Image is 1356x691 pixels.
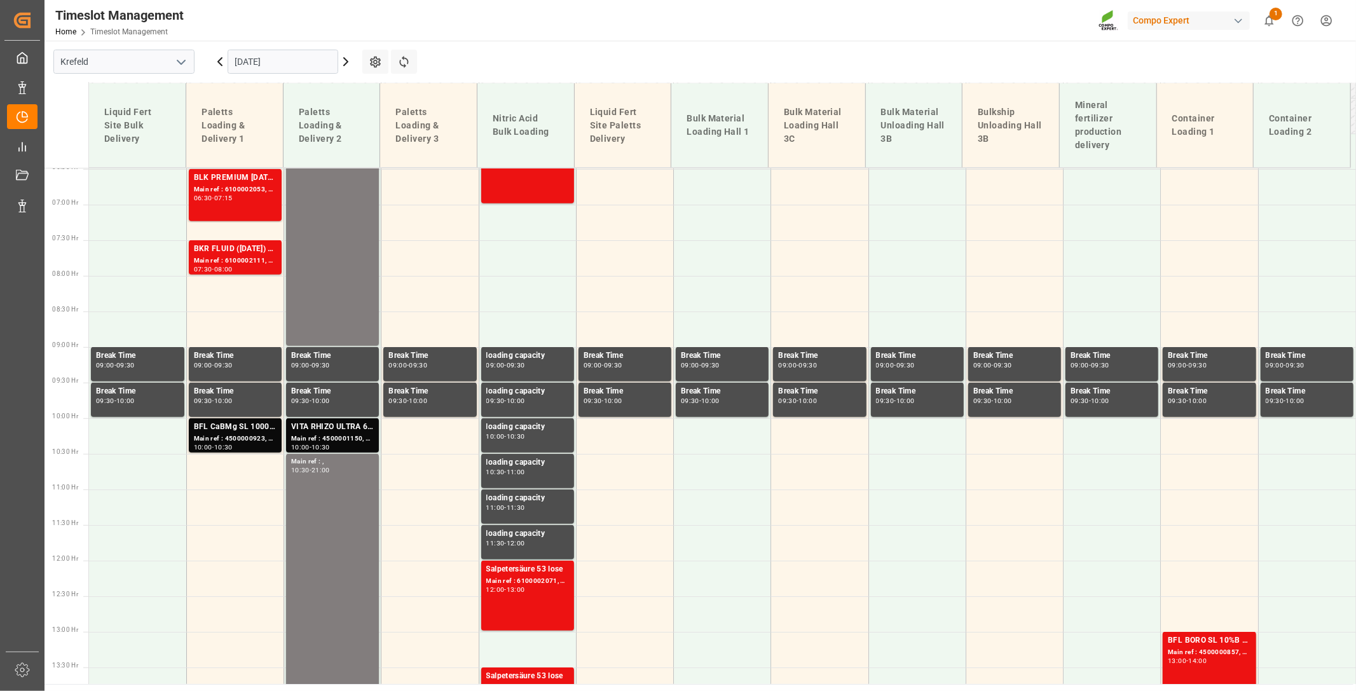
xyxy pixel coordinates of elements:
div: Break Time [778,385,861,398]
div: Break Time [681,385,764,398]
div: 09:30 [116,362,135,368]
span: 10:00 Hr [52,413,78,420]
div: Break Time [681,350,764,362]
div: 09:30 [312,362,330,368]
div: 07:30 [194,266,212,272]
div: 09:30 [584,398,602,404]
div: 09:00 [876,362,894,368]
div: 10:00 [994,398,1012,404]
div: 09:30 [798,362,817,368]
div: Paletts Loading & Delivery 1 [196,100,273,151]
div: Break Time [388,350,471,362]
div: - [602,362,604,368]
div: - [1284,398,1285,404]
div: Main ref : 4500001150, 2000000692 [291,434,374,444]
div: Break Time [584,350,666,362]
div: Bulk Material Loading Hall 1 [681,107,758,144]
div: 13:00 [507,587,525,592]
div: Paletts Loading & Delivery 2 [294,100,370,151]
div: Break Time [291,350,374,362]
div: Break Time [96,350,179,362]
div: Break Time [291,385,374,398]
div: - [797,398,798,404]
div: Bulkship Unloading Hall 3B [973,100,1049,151]
div: 10:30 [291,467,310,473]
div: - [504,587,506,592]
div: loading capacity [486,528,569,540]
div: - [1186,658,1188,664]
div: 09:30 [486,398,505,404]
div: - [992,362,994,368]
div: - [504,469,506,475]
span: 12:00 Hr [52,555,78,562]
div: 09:00 [1168,362,1186,368]
div: - [407,362,409,368]
div: Break Time [876,350,959,362]
div: 10:30 [507,434,525,439]
div: - [992,398,994,404]
span: 07:00 Hr [52,199,78,206]
div: 09:30 [701,362,720,368]
span: 07:30 Hr [52,235,78,242]
div: 09:00 [96,362,114,368]
div: 09:30 [1266,398,1284,404]
span: 10:30 Hr [52,448,78,455]
div: 09:30 [96,398,114,404]
div: - [1089,398,1091,404]
div: 10:00 [116,398,135,404]
div: Nitric Acid Bulk Loading [488,107,564,144]
img: Screenshot%202023-09-29%20at%2010.02.21.png_1712312052.png [1099,10,1119,32]
span: 08:30 Hr [52,306,78,313]
div: loading capacity [486,385,569,398]
div: 10:00 [194,444,212,450]
div: 09:00 [1266,362,1284,368]
div: Break Time [96,385,179,398]
div: - [1186,362,1188,368]
div: 09:00 [584,362,602,368]
div: 09:30 [973,398,992,404]
div: - [504,398,506,404]
div: 10:00 [312,398,330,404]
div: 09:00 [778,362,797,368]
div: Container Loading 2 [1264,107,1340,144]
div: Salpetersäure 53 lose [486,563,569,576]
div: Main ref : 6100002111, 2000001641 [194,256,277,266]
div: 12:00 [486,587,505,592]
div: - [310,362,312,368]
div: - [310,444,312,450]
div: Break Time [973,350,1056,362]
div: 09:30 [214,362,233,368]
div: 09:30 [778,398,797,404]
div: - [212,195,214,201]
div: Break Time [1071,385,1153,398]
div: Paletts Loading & Delivery 3 [390,100,467,151]
div: 10:30 [312,444,330,450]
span: 09:30 Hr [52,377,78,384]
div: 09:30 [1286,362,1305,368]
div: Break Time [388,385,471,398]
div: Break Time [778,350,861,362]
div: - [1089,362,1091,368]
div: Main ref : 6100002071, 2000001560 [486,576,569,587]
div: Bulk Material Unloading Hall 3B [876,100,952,151]
div: 10:30 [486,469,505,475]
div: 10:00 [1189,398,1207,404]
div: - [504,362,506,368]
div: Main ref : 6100002053, 2000001243 [194,184,277,195]
div: Main ref : 4500000923, 2000000231 [194,434,277,444]
div: 10:00 [409,398,427,404]
div: - [212,266,214,272]
div: Break Time [1266,385,1348,398]
span: 1 [1270,8,1282,20]
div: 09:30 [876,398,894,404]
div: - [602,398,604,404]
div: 09:00 [1071,362,1089,368]
span: 12:30 Hr [52,591,78,598]
div: - [504,434,506,439]
span: 09:00 Hr [52,341,78,348]
div: 09:30 [1091,362,1109,368]
div: Break Time [194,350,277,362]
div: Break Time [1168,385,1250,398]
div: Break Time [1266,350,1348,362]
div: 10:00 [1091,398,1109,404]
